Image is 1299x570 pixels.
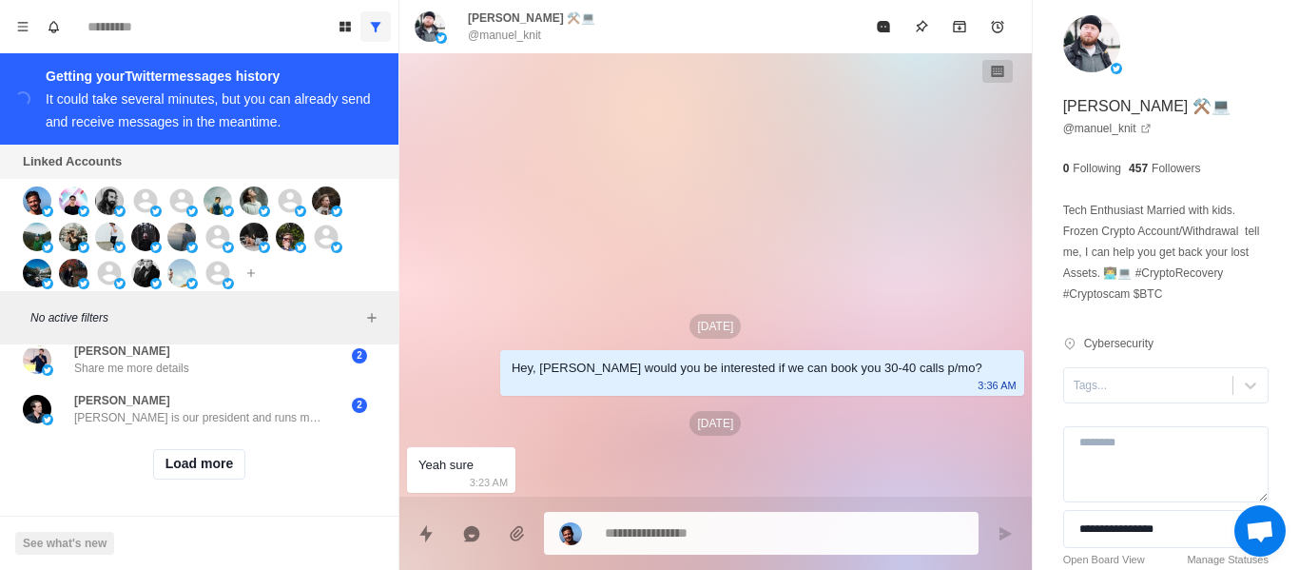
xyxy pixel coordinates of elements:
img: picture [259,242,270,253]
img: picture [1111,63,1122,74]
button: Send message [986,515,1024,553]
button: Add reminder [979,8,1017,46]
img: picture [131,223,160,251]
p: 457 [1129,160,1148,177]
a: @manuel_knit [1063,120,1152,137]
button: Mark as read [864,8,902,46]
button: Notifications [38,11,68,42]
img: picture [276,223,304,251]
p: [PERSON_NAME] [74,343,170,360]
img: picture [240,223,268,251]
button: Pin [902,8,940,46]
img: picture [150,278,162,289]
img: picture [42,414,53,425]
img: picture [204,187,232,215]
div: It could take several minutes, but you can already send and receive messages in the meantime. [46,91,371,129]
img: picture [114,242,126,253]
img: picture [186,242,198,253]
p: [PERSON_NAME] ⚒️💻 [1063,95,1231,118]
img: picture [42,206,53,217]
img: picture [78,206,89,217]
button: Add media [498,515,536,553]
button: Show all conversations [360,11,391,42]
img: picture [114,206,126,217]
img: picture [312,187,340,215]
img: picture [559,522,582,545]
img: picture [95,187,124,215]
img: picture [42,278,53,289]
img: picture [223,206,234,217]
img: picture [167,259,196,287]
img: picture [59,187,87,215]
p: Followers [1152,160,1200,177]
img: picture [42,242,53,253]
img: picture [223,242,234,253]
button: Reply with AI [453,515,491,553]
img: picture [415,11,445,42]
img: picture [331,206,342,217]
div: Open chat [1234,505,1286,557]
img: picture [23,345,51,374]
img: picture [59,259,87,287]
button: Add filters [360,306,383,329]
img: picture [331,242,342,253]
p: [PERSON_NAME] is our president and runs marketing [74,409,321,426]
img: picture [436,32,447,44]
img: picture [131,259,160,287]
a: Open Board View [1063,552,1145,568]
button: Load more [153,449,246,480]
button: Archive [940,8,979,46]
img: picture [223,278,234,289]
img: picture [78,242,89,253]
img: picture [150,206,162,217]
img: picture [167,223,196,251]
img: picture [23,259,51,287]
img: picture [186,278,198,289]
img: picture [295,242,306,253]
p: Linked Accounts [23,152,122,171]
p: Share me more details [74,360,189,377]
span: 2 [352,348,367,364]
img: picture [114,278,126,289]
p: [PERSON_NAME] [74,392,170,409]
p: Following [1073,160,1121,177]
img: picture [240,187,268,215]
img: picture [186,206,198,217]
img: picture [150,242,162,253]
img: picture [259,206,270,217]
p: @manuel_knit [468,27,541,44]
p: [DATE] [689,314,741,339]
p: 0 [1063,160,1070,177]
img: picture [295,206,306,217]
img: picture [1063,15,1120,72]
div: Yeah sure [418,455,474,476]
p: [DATE] [689,411,741,436]
button: See what's new [15,532,114,555]
span: 2 [352,398,367,413]
p: 3:23 AM [470,472,508,493]
button: Add account [240,262,262,285]
img: picture [23,187,51,215]
img: picture [42,364,53,376]
p: Tech Enthusiast Married with kids. Frozen Crypto Account/Withdrawal tell me, I can help you get b... [1063,200,1269,305]
div: Getting your Twitter messages history [46,65,376,88]
button: Quick replies [407,515,445,553]
img: picture [23,395,51,423]
button: Menu [8,11,38,42]
button: Board View [330,11,360,42]
p: Cybersecurity [1084,335,1154,352]
a: Manage Statuses [1187,552,1269,568]
img: picture [78,278,89,289]
p: No active filters [30,309,360,326]
div: Hey, [PERSON_NAME] would you be interested if we can book you 30-40 calls p/mo? [512,358,982,379]
img: picture [95,223,124,251]
img: picture [59,223,87,251]
img: picture [23,223,51,251]
p: 3:36 AM [978,375,1016,396]
p: [PERSON_NAME] ⚒️💻 [468,10,595,27]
